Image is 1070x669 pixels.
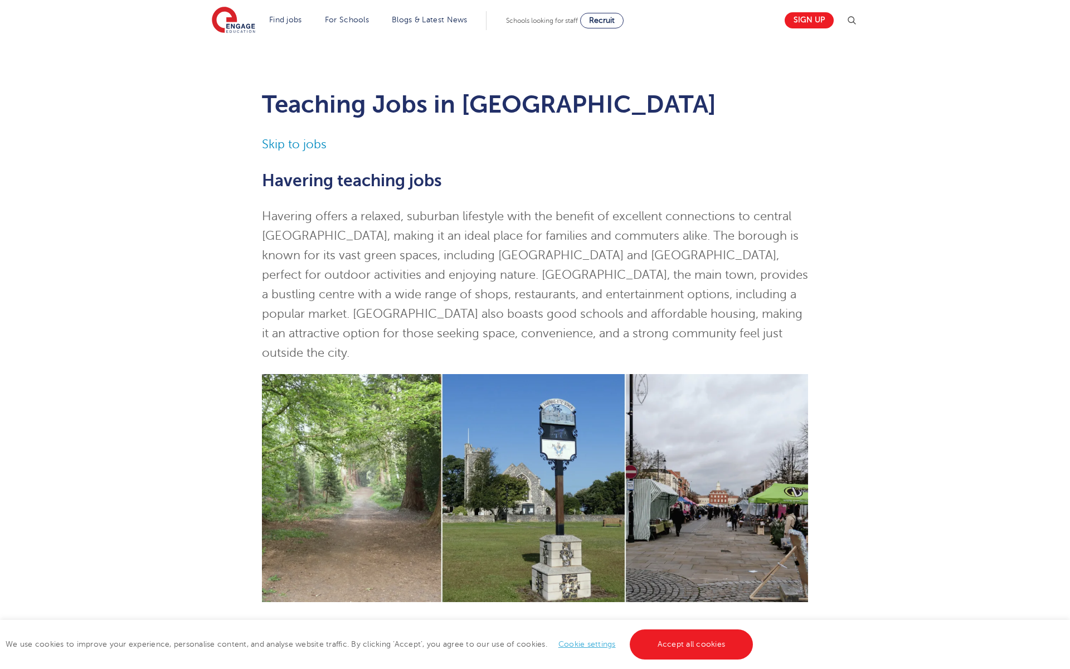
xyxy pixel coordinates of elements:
a: For Schools [325,16,369,24]
img: Engage Education [212,7,255,35]
span: Schools looking for staff [506,17,578,25]
a: Recruit [580,13,624,28]
a: Blogs & Latest News [392,16,468,24]
a: Cookie settings [558,640,616,648]
a: Sign up [785,12,834,28]
span: Recruit [589,16,615,25]
b: Havering teaching jobs [262,171,442,190]
span: We use cookies to improve your experience, personalise content, and analyse website traffic. By c... [6,640,756,648]
a: Skip to jobs [262,138,327,151]
h1: Teaching Jobs in [GEOGRAPHIC_DATA] [262,90,809,118]
h2: Trains from [GEOGRAPHIC_DATA] [262,619,809,638]
p: Havering offers a relaxed, suburban lifestyle with the benefit of excellent connections to centra... [262,207,809,363]
a: Find jobs [269,16,302,24]
a: Accept all cookies [630,629,753,660]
